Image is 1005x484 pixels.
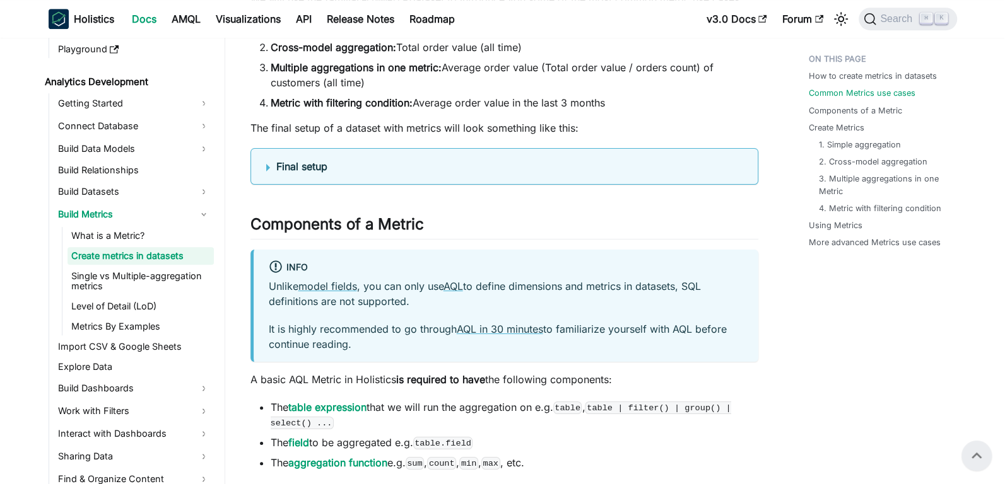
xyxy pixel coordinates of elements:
[68,227,214,245] a: What is a Metric?
[164,9,208,29] a: AMQL
[54,93,214,113] a: Getting Started
[920,13,932,24] kbd: ⌘
[54,378,214,398] a: Build Dashboards
[809,219,862,231] a: Using Metrics
[819,156,927,168] a: 2. Cross-model aggregation
[271,40,758,55] li: Total order value (all time)
[54,139,214,159] a: Build Data Models
[288,436,309,449] a: field
[271,435,758,450] li: The to be aggregated e.g.
[269,260,743,276] div: info
[271,95,758,110] li: Average order value in the last 3 months
[413,437,473,449] code: table.field
[775,9,831,29] a: Forum
[819,202,941,214] a: 4. Metric with filtering condition
[288,9,319,29] a: API
[819,139,901,151] a: 1. Simple aggregation
[819,173,944,197] a: 3. Multiple aggregations in one Metric
[36,38,225,484] nav: Docs sidebar
[68,267,214,295] a: Single vs Multiple-aggregation metrics
[271,60,758,90] li: Average order value (Total order value / orders count) of customers (all time)
[935,13,948,24] kbd: K
[68,297,214,315] a: Level of Detail (LoD)
[271,41,396,54] strong: Cross-model aggregation:
[298,280,357,292] a: model fields
[49,9,69,29] img: Holistics
[54,401,214,421] a: Work with Filters
[250,372,758,387] p: A basic AQL Metric in Holistics the following components:
[266,159,743,174] summary: Final setup
[271,61,442,74] strong: Multiple aggregations in one metric:
[271,400,758,430] li: The that we will run the aggregation on e.g. ,
[68,247,214,265] a: Create metrics in datasets
[74,11,114,26] b: Holistics
[250,120,758,135] p: The final setup of a dataset with metrics will look something like this:
[402,9,462,29] a: Roadmap
[54,358,214,376] a: Explore Data
[809,236,941,248] a: More advanced Metrics use cases
[54,181,214,202] a: Build Datasets
[54,423,214,444] a: Interact with Dashboards
[54,116,214,136] a: Connect Database
[319,9,402,29] a: Release Notes
[809,122,864,134] a: Create Metrics
[208,9,288,29] a: Visualizations
[831,9,851,29] button: Switch between dark and light mode (currently light mode)
[457,323,543,335] a: AQL in 30 minutes
[288,456,387,469] a: aggregation function
[961,441,992,471] button: Scroll back to top
[699,9,775,29] a: v3.0 Docs
[124,9,164,29] a: Docs
[876,13,920,25] span: Search
[481,457,500,470] code: max
[41,73,214,91] a: Analytics Development
[396,373,485,386] strong: is required to have
[68,318,214,335] a: Metrics By Examples
[276,160,327,173] b: Final setup
[54,40,214,58] a: Playground
[809,87,915,99] a: Common Metrics use cases
[427,457,456,470] code: count
[269,279,743,309] p: Unlike , you can only use to define dimensions and metrics in datasets, SQL definitions are not s...
[49,9,114,29] a: HolisticsHolistics
[553,401,582,414] code: table
[288,401,367,413] a: table expression
[406,457,425,470] code: sum
[859,8,956,30] button: Search (Command+K)
[54,204,214,224] a: Build Metrics
[809,70,937,82] a: How to create metrics in datasets
[809,105,902,117] a: Components of a Metric
[269,321,743,352] p: It is highly recommended to go through to familiarize yourself with AQL before continue reading.
[271,455,758,470] li: The e.g. , , , , etc.
[459,457,478,470] code: min
[54,446,214,466] a: Sharing Data
[54,338,214,355] a: Import CSV & Google Sheets
[444,280,463,292] a: AQL
[54,161,214,179] a: Build Relationships
[250,215,758,239] h2: Components of a Metric
[271,96,413,109] strong: Metric with filtering condition:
